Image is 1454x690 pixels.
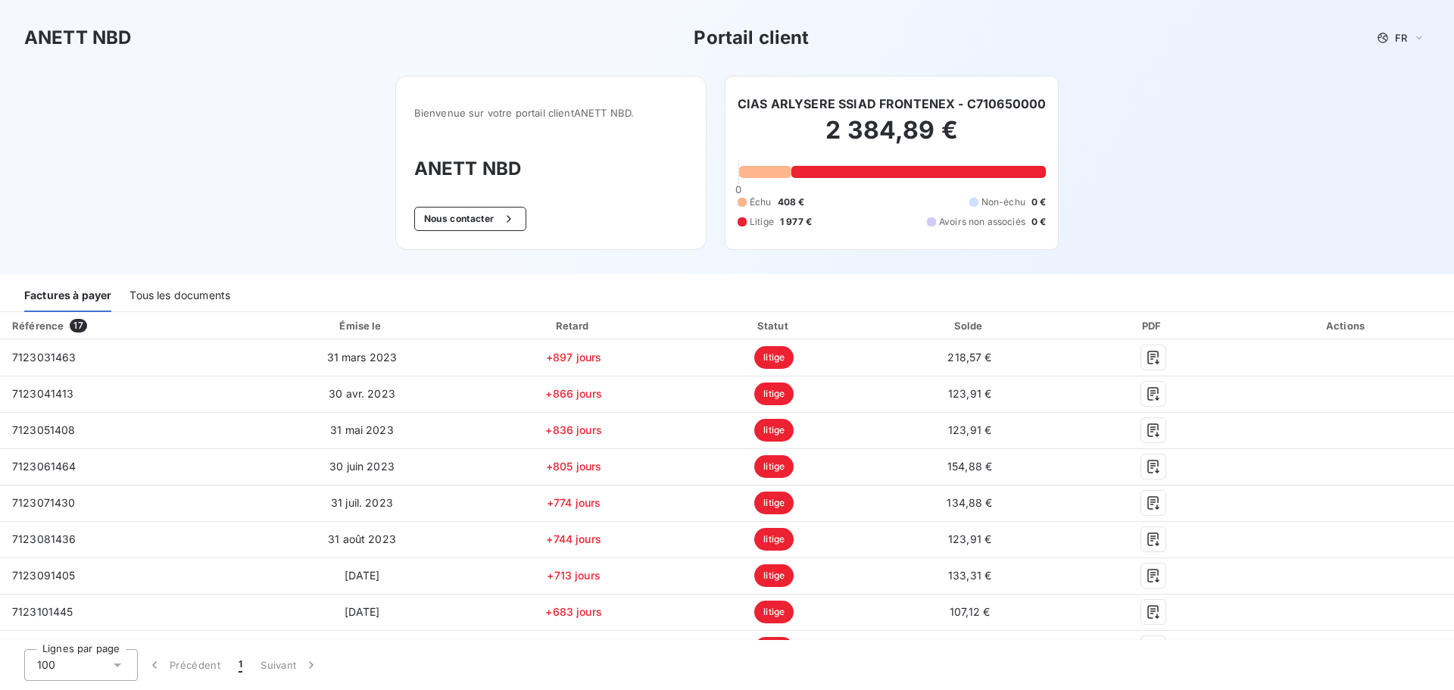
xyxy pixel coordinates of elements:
[37,657,55,673] span: 100
[414,155,688,183] h3: ANETT NBD
[1031,195,1046,209] span: 0 €
[750,215,774,229] span: Litige
[546,351,602,364] span: +897 jours
[12,351,76,364] span: 7123031463
[251,649,328,681] button: Suivant
[546,460,602,473] span: +805 jours
[754,455,794,478] span: litige
[345,605,380,618] span: [DATE]
[738,115,1046,161] h2: 2 384,89 €
[950,605,990,618] span: 107,12 €
[12,569,76,582] span: 7123091405
[939,215,1025,229] span: Avoirs non associés
[750,195,772,209] span: Échu
[12,496,76,509] span: 7123071430
[780,215,812,229] span: 1 977 €
[738,95,1046,113] h6: CIAS ARLYSERE SSIAD FRONTENEX - C710650000
[24,24,131,52] h3: ANETT NBD
[545,605,602,618] span: +683 jours
[12,605,73,618] span: 7123101445
[12,460,76,473] span: 7123061464
[679,318,871,333] div: Statut
[329,387,395,400] span: 30 avr. 2023
[948,532,991,545] span: 123,91 €
[754,346,794,369] span: litige
[331,496,393,509] span: 31 juil. 2023
[546,532,601,545] span: +744 jours
[1031,215,1046,229] span: 0 €
[414,107,688,119] span: Bienvenue sur votre portail client ANETT NBD .
[70,319,86,333] span: 17
[754,528,794,551] span: litige
[778,195,805,209] span: 408 €
[345,569,380,582] span: [DATE]
[547,569,601,582] span: +713 jours
[329,460,395,473] span: 30 juin 2023
[948,569,991,582] span: 133,31 €
[414,207,526,231] button: Nous contacter
[24,280,111,312] div: Factures à payer
[229,649,251,681] button: 1
[545,423,602,436] span: +836 jours
[545,387,602,400] span: +866 jours
[948,423,991,436] span: 123,91 €
[948,387,991,400] span: 123,91 €
[1069,318,1237,333] div: PDF
[694,24,809,52] h3: Portail client
[735,183,741,195] span: 0
[754,382,794,405] span: litige
[754,564,794,587] span: litige
[239,657,242,673] span: 1
[254,318,469,333] div: Émise le
[1243,318,1451,333] div: Actions
[138,649,229,681] button: Précédent
[129,280,230,312] div: Tous les documents
[547,496,601,509] span: +774 jours
[754,601,794,623] span: litige
[476,318,672,333] div: Retard
[876,318,1063,333] div: Solde
[981,195,1025,209] span: Non-échu
[12,423,76,436] span: 7123051408
[330,423,394,436] span: 31 mai 2023
[12,320,64,332] div: Référence
[12,387,74,400] span: 7123041413
[327,351,398,364] span: 31 mars 2023
[12,532,76,545] span: 7123081436
[754,637,794,660] span: litige
[328,532,396,545] span: 31 août 2023
[947,460,992,473] span: 154,88 €
[1395,32,1407,44] span: FR
[947,496,992,509] span: 134,88 €
[754,492,794,514] span: litige
[947,351,991,364] span: 218,57 €
[754,419,794,442] span: litige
